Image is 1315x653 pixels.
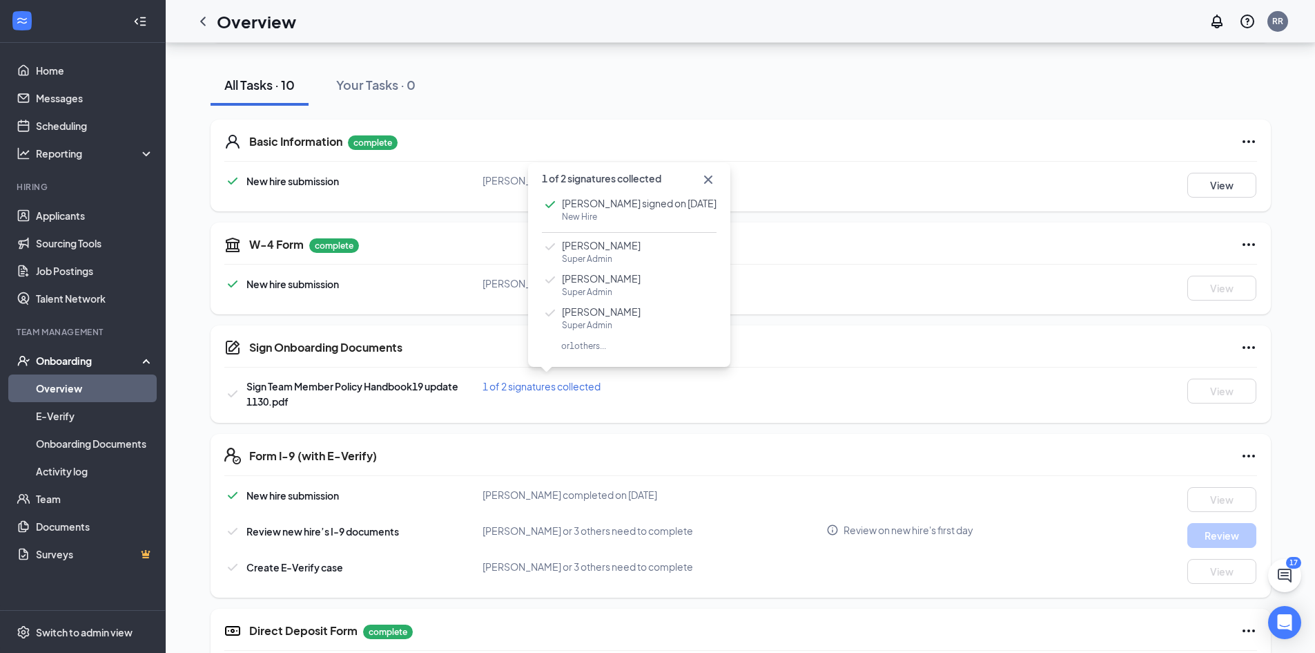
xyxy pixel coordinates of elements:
[224,386,241,402] svg: Checkmark
[542,171,661,188] span: 1 of 2 signatures collected
[246,561,343,574] span: Create E-Verify case
[224,339,241,356] svg: CompanyDocumentIcon
[542,196,558,213] svg: Checkmark
[36,229,154,257] a: Sourcing Tools
[309,238,359,253] p: complete
[17,354,30,368] svg: UserCheck
[1187,173,1256,198] button: View
[246,175,339,187] span: New hire submission
[826,524,839,536] svg: Info
[36,625,133,639] div: Switch to admin view
[1239,13,1256,30] svg: QuestionInfo
[17,625,30,639] svg: Settings
[1240,623,1257,639] svg: Ellipses
[700,171,717,188] svg: Cross
[195,13,211,30] svg: ChevronLeft
[483,174,657,187] span: [PERSON_NAME] completed on [DATE]
[36,485,154,513] a: Team
[249,448,377,464] h5: Form I-9 (with E-Verify)
[1268,559,1301,592] button: ChatActive
[1187,559,1256,584] button: View
[224,623,241,639] svg: DirectDepositIcon
[133,15,147,28] svg: Collapse
[36,513,154,540] a: Documents
[246,489,339,502] span: New hire submission
[36,202,154,229] a: Applicants
[1187,276,1256,301] button: View
[542,341,606,351] span: or 1 others...
[562,238,641,252] span: [PERSON_NAME]
[336,76,416,93] div: Your Tasks · 0
[1286,557,1301,569] div: 17
[483,277,657,290] span: [PERSON_NAME] completed on [DATE]
[483,489,657,501] span: [PERSON_NAME] completed on [DATE]
[1240,236,1257,253] svg: Ellipses
[844,523,973,537] span: Review on new hire's first day
[246,525,399,538] span: Review new hire’s I-9 documents
[17,181,151,193] div: Hiring
[15,14,29,28] svg: WorkstreamLogo
[562,305,641,319] span: [PERSON_NAME]
[224,523,241,540] svg: Checkmark
[1187,487,1256,512] button: View
[36,375,154,402] a: Overview
[363,625,413,639] p: complete
[224,236,241,253] svg: TaxGovernmentIcon
[17,326,151,338] div: Team Management
[224,559,241,576] svg: Checkmark
[483,560,693,573] span: [PERSON_NAME] or 3 others need to complete
[36,430,154,457] a: Onboarding Documents
[483,380,601,392] span: 1 of 2 signatures collected
[224,76,295,93] div: All Tasks · 10
[36,57,154,84] a: Home
[483,524,693,537] span: [PERSON_NAME] or 3 others need to complete
[562,196,717,210] span: [PERSON_NAME] signed on [DATE]
[246,380,458,408] span: Sign Team Member Policy Handbook19 update 1130.pdf
[224,276,241,292] svg: Checkmark
[1276,567,1293,584] svg: ChatActive
[542,305,558,321] svg: Checkmark
[36,112,154,140] a: Scheduling
[36,257,154,285] a: Job Postings
[17,146,30,160] svg: Analysis
[249,340,402,355] h5: Sign Onboarding Documents
[562,319,641,332] span: Super Admin
[249,623,358,638] h5: Direct Deposit Form
[1209,13,1225,30] svg: Notifications
[224,487,241,504] svg: Checkmark
[542,272,558,288] svg: Checkmark
[1240,339,1257,356] svg: Ellipses
[36,540,154,568] a: SurveysCrown
[224,448,241,464] svg: FormI9EVerifyIcon
[1272,15,1283,27] div: RR
[36,84,154,112] a: Messages
[562,285,641,299] span: Super Admin
[1187,379,1256,404] button: View
[224,133,241,150] svg: User
[562,210,717,224] span: New Hire
[36,146,155,160] div: Reporting
[1240,133,1257,150] svg: Ellipses
[1187,523,1256,548] button: Review
[348,135,398,150] p: complete
[36,457,154,485] a: Activity log
[36,354,142,368] div: Onboarding
[562,272,641,285] span: [PERSON_NAME]
[36,285,154,312] a: Talent Network
[562,252,641,266] span: Super Admin
[249,134,342,149] h5: Basic Information
[217,10,296,33] h1: Overview
[36,402,154,430] a: E-Verify
[542,238,558,255] svg: Checkmark
[249,237,304,252] h5: W-4 Form
[1240,448,1257,464] svg: Ellipses
[224,173,241,189] svg: Checkmark
[246,278,339,290] span: New hire submission
[1268,606,1301,639] div: Open Intercom Messenger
